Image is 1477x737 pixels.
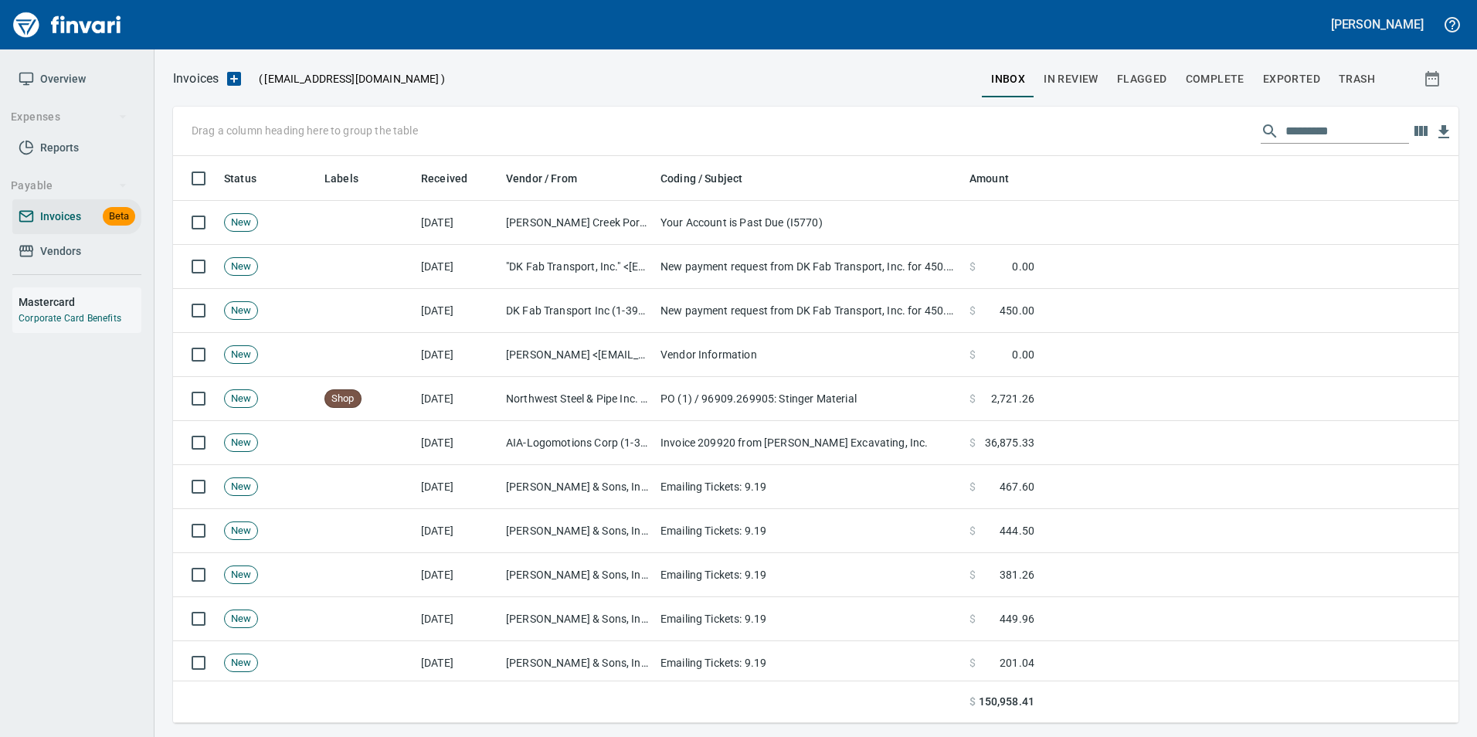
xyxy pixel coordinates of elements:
span: trash [1339,70,1375,89]
td: "DK Fab Transport, Inc." <[EMAIL_ADDRESS][DOMAIN_NAME]> [500,245,654,289]
td: [PERSON_NAME] <[EMAIL_ADDRESS][DOMAIN_NAME]> [500,333,654,377]
td: AIA-Logomotions Corp (1-38550) [500,421,654,465]
span: New [225,480,257,494]
p: Invoices [173,70,219,88]
td: [DATE] [415,289,500,333]
span: Received [421,169,487,188]
td: Emailing Tickets: 9.19 [654,597,963,641]
button: Download table [1432,121,1455,144]
span: $ [969,303,976,318]
td: [PERSON_NAME] & Sons, Inc (1-10502) [500,597,654,641]
span: Amount [969,169,1029,188]
span: Labels [324,169,358,188]
td: Emailing Tickets: 9.19 [654,641,963,685]
span: New [225,348,257,362]
span: $ [969,435,976,450]
a: InvoicesBeta [12,199,141,234]
span: $ [969,611,976,627]
span: New [225,524,257,538]
span: Status [224,169,277,188]
span: New [225,568,257,582]
span: 150,958.41 [979,694,1034,710]
span: Payable [11,176,127,195]
span: Expenses [11,107,127,127]
span: Overview [40,70,86,89]
td: Emailing Tickets: 9.19 [654,509,963,553]
span: Vendor / From [506,169,597,188]
span: Coding / Subject [660,169,742,188]
span: 0.00 [1012,259,1034,274]
h6: Mastercard [19,294,141,311]
td: PO (1) / 96909.269905: Stinger Material [654,377,963,421]
span: 450.00 [1000,303,1034,318]
td: Emailing Tickets: 9.19 [654,553,963,597]
span: Received [421,169,467,188]
h5: [PERSON_NAME] [1331,16,1424,32]
span: Labels [324,169,379,188]
td: [DATE] [415,377,500,421]
span: 201.04 [1000,655,1034,671]
span: [EMAIL_ADDRESS][DOMAIN_NAME] [263,71,440,87]
span: 449.96 [1000,611,1034,627]
td: [PERSON_NAME] & Sons, Inc (1-10502) [500,465,654,509]
td: [DATE] [415,245,500,289]
button: [PERSON_NAME] [1327,12,1428,36]
span: Vendors [40,242,81,261]
td: [DATE] [415,553,500,597]
span: New [225,436,257,450]
span: Shop [325,392,361,406]
span: Exported [1263,70,1320,89]
span: inbox [991,70,1025,89]
span: $ [969,479,976,494]
td: [DATE] [415,641,500,685]
span: New [225,656,257,671]
a: Corporate Card Benefits [19,313,121,324]
td: [PERSON_NAME] & Sons, Inc (1-10502) [500,641,654,685]
a: Overview [12,62,141,97]
span: $ [969,347,976,362]
td: DK Fab Transport Inc (1-39185) [500,289,654,333]
p: Drag a column heading here to group the table [192,123,418,138]
span: New [225,304,257,318]
td: [DATE] [415,201,500,245]
span: $ [969,655,976,671]
td: Invoice 209920 from [PERSON_NAME] Excavating, Inc. [654,421,963,465]
button: Choose columns to display [1409,120,1432,143]
span: 0.00 [1012,347,1034,362]
span: Amount [969,169,1009,188]
span: $ [969,567,976,582]
td: [DATE] [415,597,500,641]
td: [DATE] [415,421,500,465]
a: Vendors [12,234,141,269]
td: Emailing Tickets: 9.19 [654,465,963,509]
span: $ [969,391,976,406]
button: Expenses [5,103,134,131]
span: 467.60 [1000,479,1034,494]
span: Complete [1186,70,1244,89]
span: $ [969,694,976,710]
button: Show invoices within a particular date range [1409,65,1458,93]
td: [DATE] [415,509,500,553]
span: Status [224,169,256,188]
span: $ [969,259,976,274]
span: 444.50 [1000,523,1034,538]
a: Reports [12,131,141,165]
span: New [225,260,257,274]
span: Invoices [40,207,81,226]
td: Your Account is Past Due (I5770) [654,201,963,245]
td: Northwest Steel & Pipe Inc. (1-22439) [500,377,654,421]
td: New payment request from DK Fab Transport, Inc. for 450.00 - invoice 1002 [654,289,963,333]
span: New [225,392,257,406]
span: Flagged [1117,70,1167,89]
span: 381.26 [1000,567,1034,582]
span: 2,721.26 [991,391,1034,406]
td: [DATE] [415,333,500,377]
span: New [225,612,257,627]
span: $ [969,523,976,538]
span: Beta [103,208,135,226]
nav: breadcrumb [173,70,219,88]
span: Vendor / From [506,169,577,188]
td: [PERSON_NAME] & Sons, Inc (1-10502) [500,509,654,553]
img: Finvari [9,6,125,43]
